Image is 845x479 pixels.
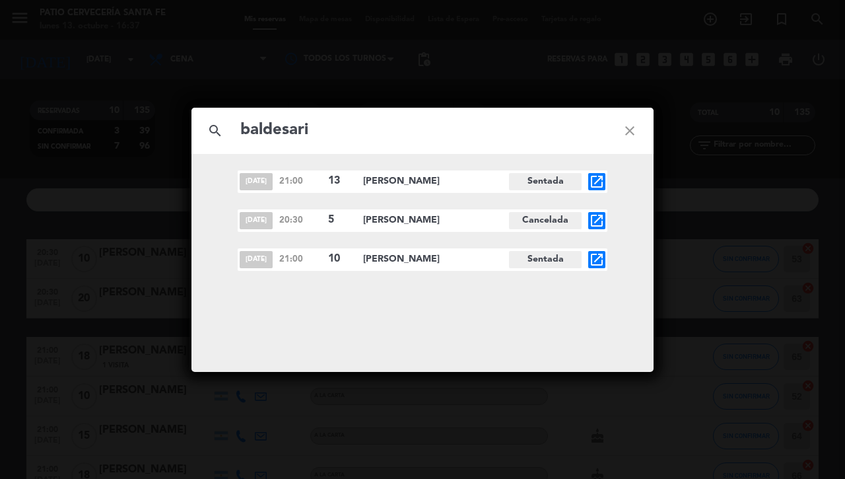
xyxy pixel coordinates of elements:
span: 13 [328,172,352,190]
span: [DATE] [240,173,273,190]
span: [PERSON_NAME] [363,213,509,228]
span: 20:30 [279,213,321,227]
i: open_in_new [589,252,605,268]
span: Sentada [509,251,582,268]
span: 21:00 [279,252,321,266]
span: [PERSON_NAME] [363,252,509,267]
span: 5 [328,211,352,229]
span: Cancelada [509,212,582,229]
i: open_in_new [589,213,605,229]
i: search [191,107,239,155]
span: 10 [328,250,352,268]
span: [DATE] [240,251,273,268]
i: close [606,107,654,155]
span: [DATE] [240,212,273,229]
span: Sentada [509,173,582,190]
span: [PERSON_NAME] [363,174,509,189]
input: Buscar reservas [239,117,606,144]
i: open_in_new [589,174,605,190]
span: 21:00 [279,174,321,188]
